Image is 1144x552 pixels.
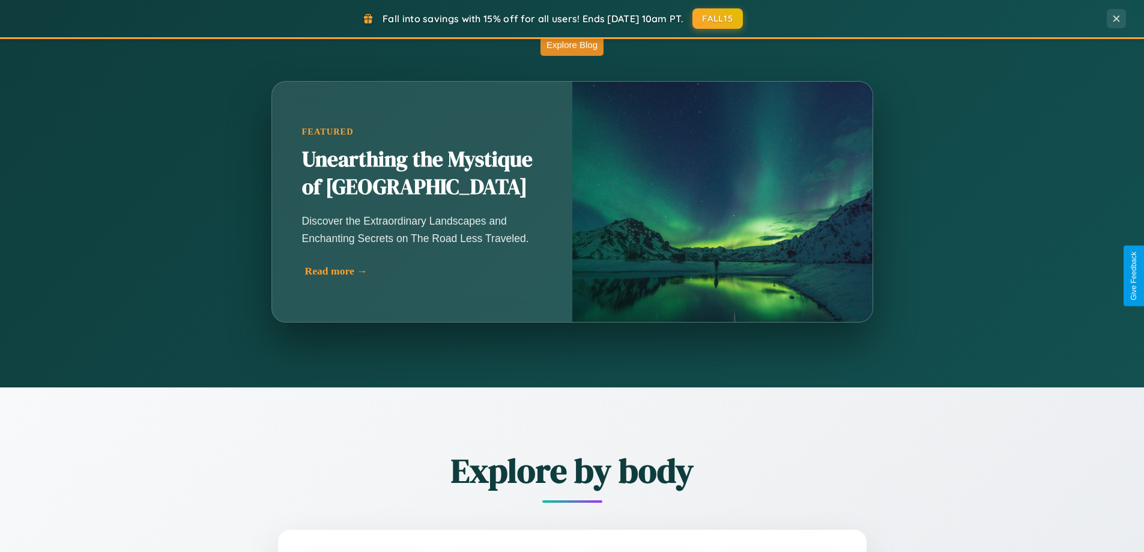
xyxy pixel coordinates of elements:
[302,213,542,246] p: Discover the Extraordinary Landscapes and Enchanting Secrets on The Road Less Traveled.
[1130,252,1138,300] div: Give Feedback
[692,8,743,29] button: FALL15
[383,13,683,25] span: Fall into savings with 15% off for all users! Ends [DATE] 10am PT.
[302,146,542,201] h2: Unearthing the Mystique of [GEOGRAPHIC_DATA]
[302,127,542,137] div: Featured
[305,265,545,278] div: Read more →
[540,34,604,56] button: Explore Blog
[212,447,933,494] h2: Explore by body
